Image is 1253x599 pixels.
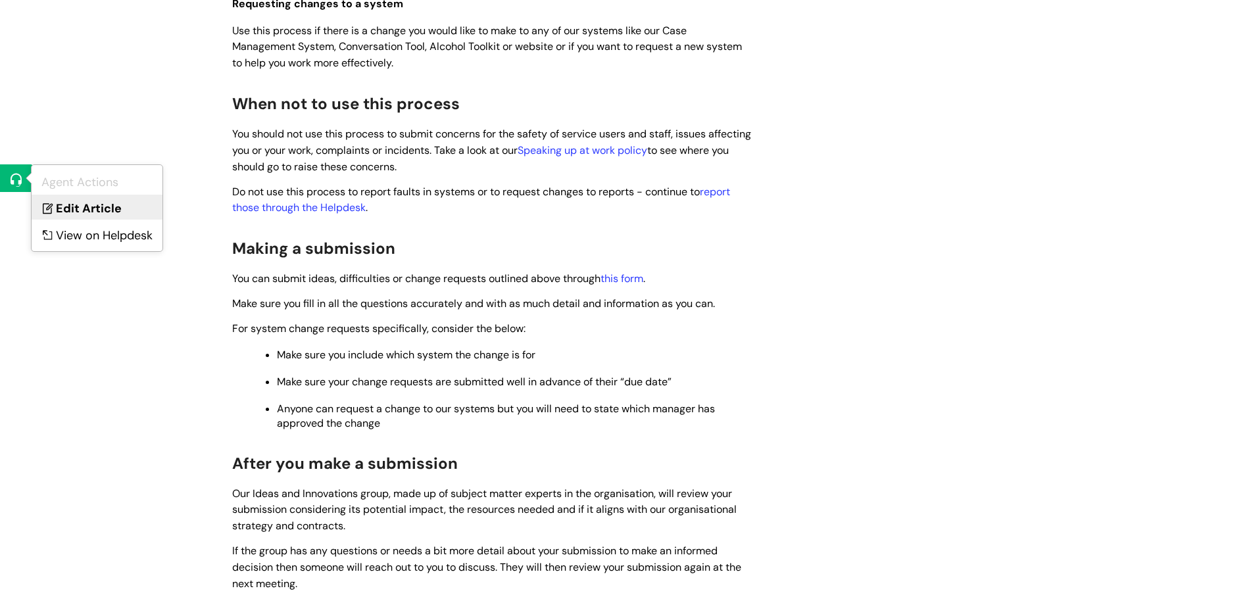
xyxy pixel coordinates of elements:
a: Speaking up at work policy [518,143,647,157]
span: When not to use this process [232,93,460,114]
span: Making a submission [232,238,395,258]
span: You can submit ideas, difficulties or change requests outlined above through . [232,272,645,285]
span: For system change requests specifically, consider the below: [232,322,526,335]
span: If the group has any questions or needs a bit more detail about your submission to make an inform... [232,544,741,590]
div: Agent Actions [41,172,153,193]
span: Our Ideas and Innovations group, made up of subject matter experts in the organisation, will revi... [232,487,737,533]
span: Do not use this process to report faults in systems or to request changes to reports - continue to . [232,185,730,215]
span: Make sure you fill in all the questions accurately and with as much detail and information as you... [232,297,715,310]
span: After you make a submission [232,453,458,473]
span: Make sure your change requests are submitted well in advance of their “due date” [277,375,672,389]
span: Anyone can request a change to our systems but you will need to state which manager has approved ... [277,402,715,430]
span: You should not use this process to submit concerns for the safety of service users and staff, iss... [232,127,751,174]
span: Make sure you include which system the change is for [277,348,535,362]
a: View on Helpdesk [32,222,162,246]
a: this form [601,272,643,285]
span: Use this process if there is a change you would like to make to any of our systems like our Case ... [232,24,742,70]
a: Edit Article [32,195,162,219]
